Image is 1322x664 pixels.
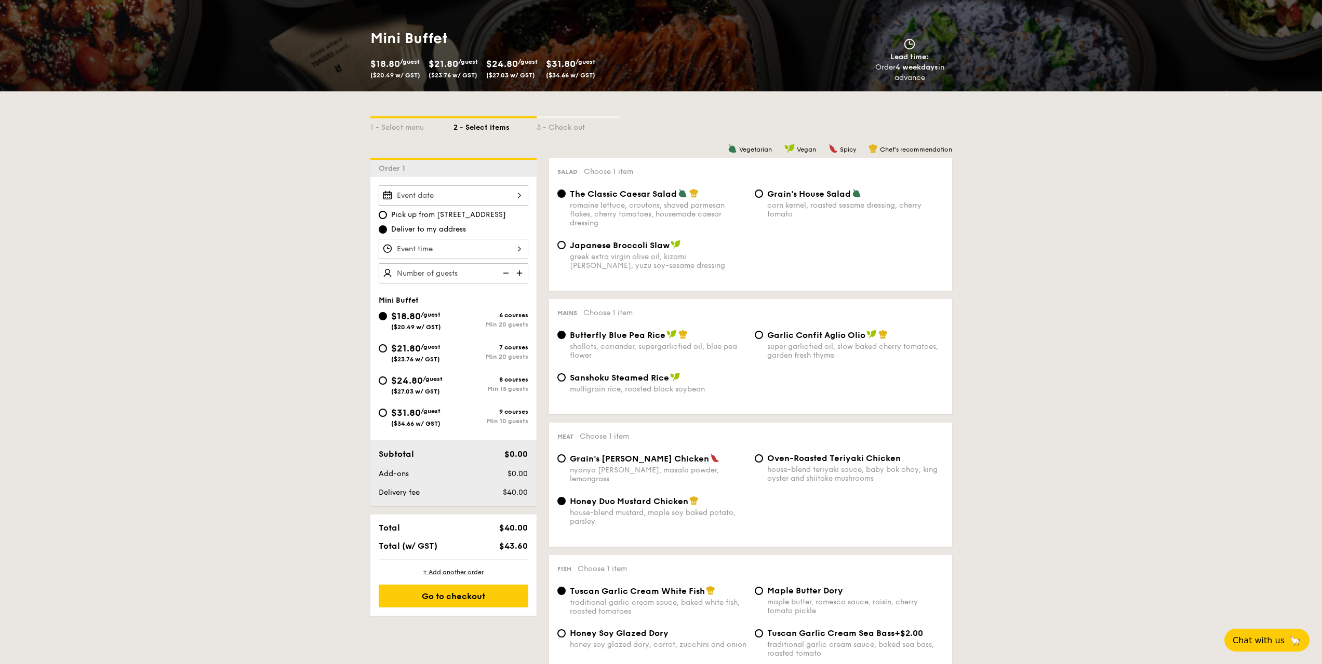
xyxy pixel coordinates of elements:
[379,263,528,283] input: Number of guests
[829,144,838,153] img: icon-spicy.37a8142b.svg
[453,321,528,328] div: Min 20 guests
[710,453,719,463] img: icon-spicy.37a8142b.svg
[379,409,387,417] input: $31.80/guest($34.66 w/ GST)9 coursesMin 10 guests
[421,408,440,415] span: /guest
[570,508,746,526] div: house-blend mustard, maple soy baked potato, parsley
[767,598,944,615] div: maple butter, romesco sauce, raisin, cherry tomato pickle
[570,466,746,483] div: nyonya [PERSON_NAME], masala powder, lemongrass
[1233,635,1285,645] span: Chat with us
[379,449,414,459] span: Subtotal
[453,311,528,319] div: 6 courses
[453,353,528,360] div: Min 20 guests
[370,29,657,48] h1: Mini Buffet
[508,469,528,478] span: $0.00
[557,587,566,595] input: Tuscan Garlic Cream White Fishtraditional garlic cream sauce, baked white fish, roasted tomatoes
[400,58,420,65] span: /guest
[370,72,420,79] span: ($20.49 w/ GST)
[429,72,477,79] span: ($23.76 w/ GST)
[546,72,595,79] span: ($34.66 w/ GST)
[557,241,566,249] input: Japanese Broccoli Slawgreek extra virgin olive oil, kizami [PERSON_NAME], yuzu soy-sesame dressing
[557,309,577,317] span: Mains
[1224,629,1310,652] button: Chat with us🦙
[513,263,528,283] img: icon-add.58712e84.svg
[880,146,952,153] span: Chef's recommendation
[671,240,681,249] img: icon-vegan.f8ff3823.svg
[755,629,763,638] input: Tuscan Garlic Cream Sea Bass+$2.00traditional garlic cream sauce, baked sea bass, roasted tomato
[423,375,443,383] span: /guest
[902,38,917,50] img: icon-clock.2db775ea.svg
[852,188,861,198] img: icon-vegetarian.fe4039eb.svg
[570,640,746,649] div: honey soy glazed dory, carrot, zucchini and onion
[391,310,421,322] span: $18.80
[391,343,421,354] span: $21.80
[570,385,746,394] div: multigrain rice, roasted black soybean
[518,58,538,65] span: /guest
[767,189,851,199] span: Grain's House Salad
[767,465,944,483] div: house-blend teriyaki sauce, baby bok choy, king oyster and shiitake mushrooms
[429,58,458,70] span: $21.80
[391,323,441,331] span: ($20.49 w/ GST)
[379,523,400,533] span: Total
[670,372,680,382] img: icon-vegan.f8ff3823.svg
[570,628,669,638] span: Honey Soy Glazed Dory
[370,118,453,133] div: 1 - Select menu
[557,454,566,463] input: Grain's [PERSON_NAME] Chickennyonya [PERSON_NAME], masala powder, lemongrass
[486,72,535,79] span: ($27.03 w/ GST)
[767,201,944,219] div: corn kernel, roasted sesame dressing, cherry tomato
[391,356,440,363] span: ($23.76 w/ GST)
[421,343,440,350] span: /guest
[767,640,944,658] div: traditional garlic cream sauce, baked sea bass, roasted tomato
[379,469,409,478] span: Add-ons
[557,189,566,198] input: The Classic Caesar Saladromaine lettuce, croutons, shaved parmesan flakes, cherry tomatoes, house...
[391,407,421,418] span: $31.80
[866,330,877,339] img: icon-vegan.f8ff3823.svg
[370,58,400,70] span: $18.80
[504,449,528,459] span: $0.00
[391,420,440,427] span: ($34.66 w/ GST)
[755,587,763,595] input: Maple Butter Dorymaple butter, romesco sauce, raisin, cherry tomato pickle
[557,629,566,638] input: Honey Soy Glazed Doryhoney soy glazed dory, carrot, zucchini and onion
[557,433,573,440] span: Meat
[379,488,420,497] span: Delivery fee
[878,330,888,339] img: icon-chef-hat.a58ddaea.svg
[391,388,440,395] span: ($27.03 w/ GST)
[570,496,688,506] span: Honey Duo Mustard Chicken
[453,417,528,425] div: Min 10 guests
[869,144,878,153] img: icon-chef-hat.a58ddaea.svg
[666,330,677,339] img: icon-vegan.f8ff3823.svg
[863,62,956,83] div: Order in advance
[728,144,737,153] img: icon-vegetarian.fe4039eb.svg
[570,342,746,360] div: shallots, coriander, supergarlicfied oil, blue pea flower
[576,58,595,65] span: /guest
[570,330,665,340] span: Butterfly Blue Pea Rice
[797,146,816,153] span: Vegan
[896,63,938,72] strong: 4 weekdays
[784,144,795,153] img: icon-vegan.f8ff3823.svg
[546,58,576,70] span: $31.80
[391,224,466,235] span: Deliver to my address
[689,188,699,198] img: icon-chef-hat.a58ddaea.svg
[570,252,746,270] div: greek extra virgin olive oil, kizami [PERSON_NAME], yuzu soy-sesame dressing
[458,58,478,65] span: /guest
[678,330,688,339] img: icon-chef-hat.a58ddaea.svg
[570,373,669,383] span: Sanshoku Steamed Rice
[706,586,715,595] img: icon-chef-hat.a58ddaea.svg
[570,189,677,199] span: The Classic Caesar Salad
[379,344,387,353] input: $21.80/guest($23.76 w/ GST)7 coursesMin 20 guests
[379,376,387,385] input: $24.80/guest($27.03 w/ GST)8 coursesMin 15 guests
[453,408,528,415] div: 9 courses
[557,168,578,175] span: Salad
[379,225,387,234] input: Deliver to my address
[557,331,566,339] input: Butterfly Blue Pea Riceshallots, coriander, supergarlicfied oil, blue pea flower
[767,453,901,463] span: Oven-Roasted Teriyaki Chicken
[499,523,528,533] span: $40.00
[570,240,670,250] span: Japanese Broccoli Slaw
[379,239,528,259] input: Event time
[453,118,537,133] div: 2 - Select items
[678,188,687,198] img: icon-vegetarian.fe4039eb.svg
[379,296,419,305] span: Mini Buffet
[537,118,620,133] div: 3 - Check out
[379,211,387,219] input: Pick up from [STREET_ADDRESS]
[557,373,566,382] input: Sanshoku Steamed Ricemultigrain rice, roasted black soybean
[503,488,528,497] span: $40.00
